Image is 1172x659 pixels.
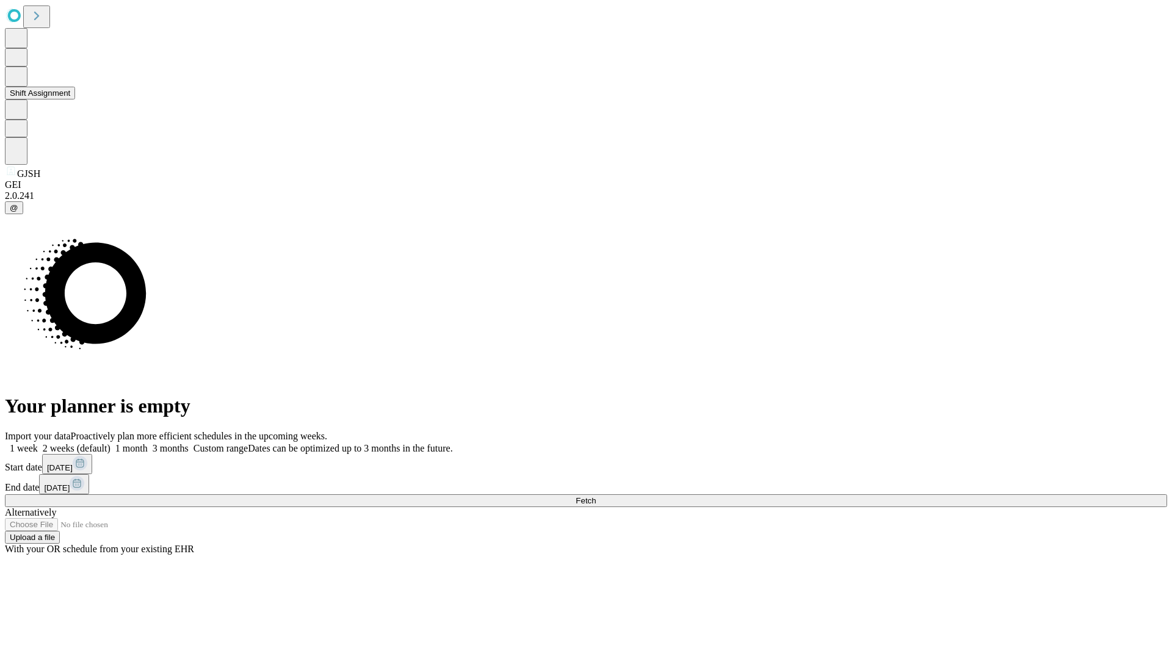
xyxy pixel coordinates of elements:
[576,496,596,505] span: Fetch
[5,201,23,214] button: @
[5,190,1167,201] div: 2.0.241
[115,443,148,453] span: 1 month
[10,203,18,212] span: @
[153,443,189,453] span: 3 months
[5,395,1167,417] h1: Your planner is empty
[5,507,56,517] span: Alternatively
[5,454,1167,474] div: Start date
[248,443,452,453] span: Dates can be optimized up to 3 months in the future.
[5,494,1167,507] button: Fetch
[10,443,38,453] span: 1 week
[5,474,1167,494] div: End date
[5,531,60,544] button: Upload a file
[44,483,70,492] span: [DATE]
[5,431,71,441] span: Import your data
[43,443,110,453] span: 2 weeks (default)
[39,474,89,494] button: [DATE]
[47,463,73,472] span: [DATE]
[17,168,40,179] span: GJSH
[5,87,75,99] button: Shift Assignment
[194,443,248,453] span: Custom range
[42,454,92,474] button: [DATE]
[5,179,1167,190] div: GEI
[71,431,327,441] span: Proactively plan more efficient schedules in the upcoming weeks.
[5,544,194,554] span: With your OR schedule from your existing EHR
